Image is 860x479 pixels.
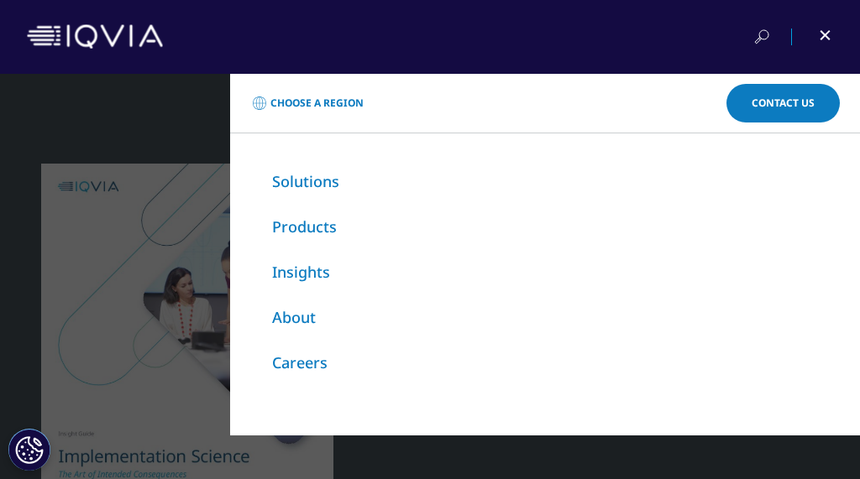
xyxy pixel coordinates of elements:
span: Contact Us [752,98,815,108]
a: Solutions [272,171,339,191]
span: Choose a Region [270,96,364,110]
img: IQVIA Healthcare Information Technology and Pharma Clinical Research Company [27,24,163,49]
a: Insights [272,262,330,282]
a: Careers [272,352,328,372]
a: About [272,307,316,327]
button: Cookies Settings [8,429,50,471]
a: Products [272,216,337,237]
a: Contact Us [726,84,840,122]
